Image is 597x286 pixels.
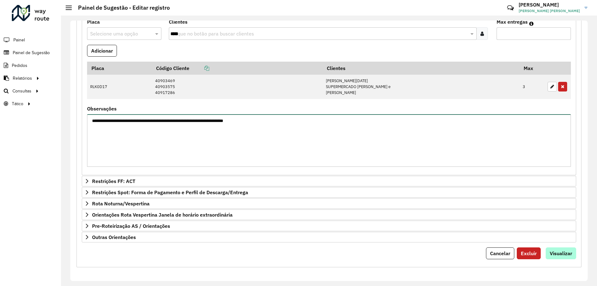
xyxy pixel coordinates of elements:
[87,75,152,99] td: RLK0D17
[519,2,580,8] h3: [PERSON_NAME]
[12,62,27,69] span: Pedidos
[92,179,135,184] span: Restrições FF: ACT
[12,88,31,94] span: Consultas
[82,176,576,186] a: Restrições FF: ACT
[152,75,323,99] td: 40903469 40903575 40917286
[504,1,517,15] a: Contato Rápido
[87,62,152,75] th: Placa
[87,18,100,26] label: Placa
[12,101,23,107] span: Tático
[529,21,534,26] em: Máximo de clientes que serão colocados na mesma rota com os clientes informados
[490,250,510,256] span: Cancelar
[521,250,537,256] span: Excluir
[92,190,248,195] span: Restrições Spot: Forma de Pagamento e Perfil de Descarga/Entrega
[486,247,514,259] button: Cancelar
[92,212,233,217] span: Orientações Rota Vespertina Janela de horário extraordinária
[92,201,150,206] span: Rota Noturna/Vespertina
[546,247,576,259] button: Visualizar
[13,49,50,56] span: Painel de Sugestão
[82,209,576,220] a: Orientações Rota Vespertina Janela de horário extraordinária
[92,235,136,240] span: Outras Orientações
[72,4,170,11] h2: Painel de Sugestão - Editar registro
[82,232,576,242] a: Outras Orientações
[13,37,25,43] span: Painel
[322,62,519,75] th: Clientes
[517,247,541,259] button: Excluir
[550,250,572,256] span: Visualizar
[520,62,544,75] th: Max
[152,62,323,75] th: Código Cliente
[322,75,519,99] td: [PERSON_NAME][DATE] SUPERMERCADO [PERSON_NAME] e [PERSON_NAME]
[189,65,209,71] a: Copiar
[519,8,580,14] span: [PERSON_NAME] [PERSON_NAME]
[169,18,187,26] label: Clientes
[13,75,32,82] span: Relatórios
[82,198,576,209] a: Rota Noturna/Vespertina
[87,45,117,57] button: Adicionar
[82,187,576,198] a: Restrições Spot: Forma de Pagamento e Perfil de Descarga/Entrega
[87,105,117,112] label: Observações
[82,221,576,231] a: Pre-Roteirização AS / Orientações
[92,223,170,228] span: Pre-Roteirização AS / Orientações
[497,18,528,26] label: Max entregas
[520,75,544,99] td: 3
[82,17,576,175] div: Mapas Sugeridos: Placa-Cliente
